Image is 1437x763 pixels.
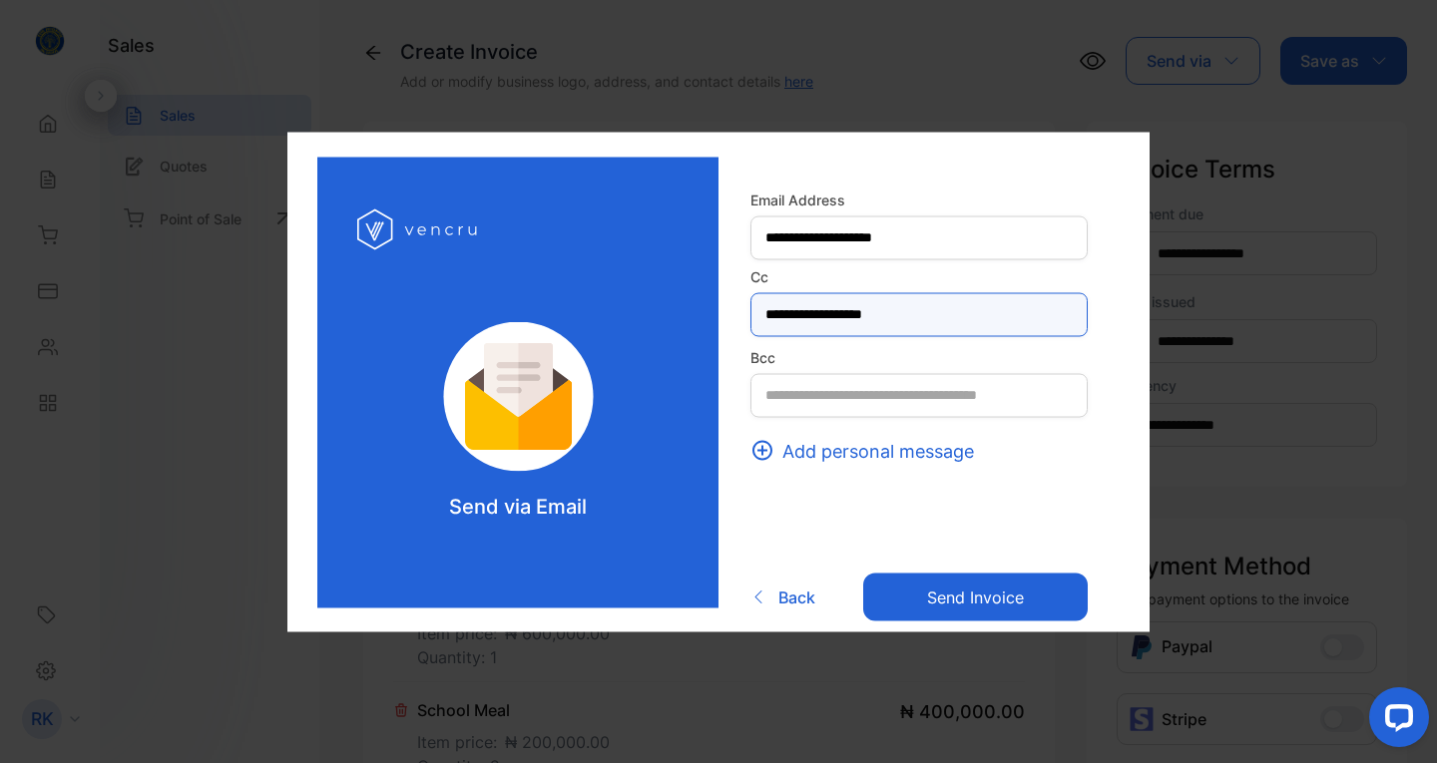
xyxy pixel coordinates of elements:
[357,196,482,261] img: log
[750,437,986,464] button: Add personal message
[750,189,1088,209] label: Email Address
[416,321,621,471] img: log
[449,491,587,521] p: Send via Email
[778,585,815,609] span: Back
[750,265,1088,286] label: Cc
[1353,679,1437,763] iframe: LiveChat chat widget
[863,573,1088,621] button: Send invoice
[782,437,974,464] span: Add personal message
[750,346,1088,367] label: Bcc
